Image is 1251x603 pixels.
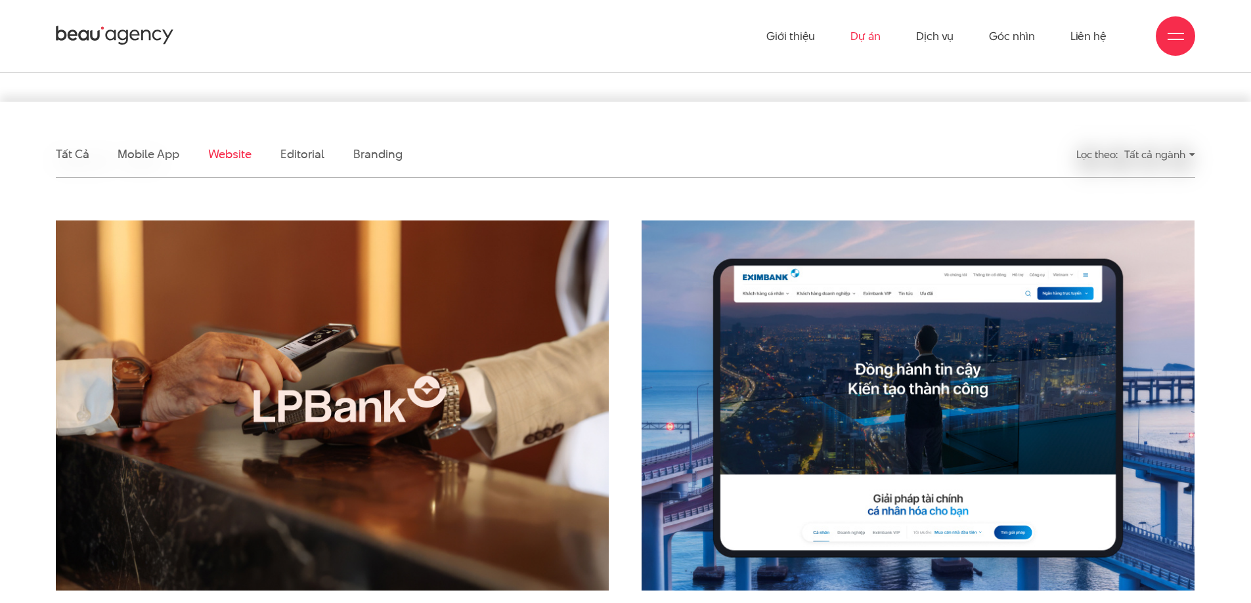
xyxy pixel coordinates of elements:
[1124,143,1195,166] div: Tất cả ngành
[642,220,1195,591] img: Eximbank Website Portal
[280,146,324,162] a: Editorial
[118,146,179,162] a: Mobile app
[208,146,252,162] a: Website
[353,146,402,162] a: Branding
[56,220,609,591] img: LPBank Thumb
[1076,143,1118,166] div: Lọc theo:
[56,146,89,162] a: Tất cả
